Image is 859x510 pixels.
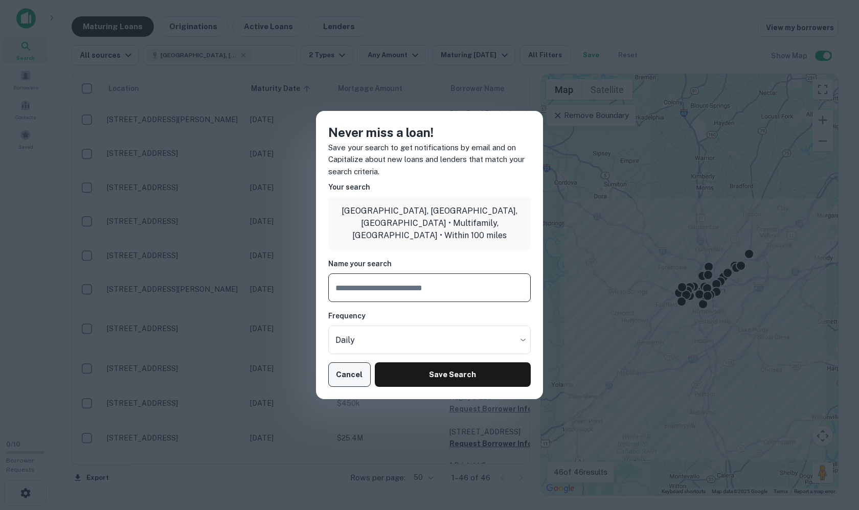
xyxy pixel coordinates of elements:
[328,142,531,178] p: Save your search to get notifications by email and on Capitalize about new loans and lenders that...
[375,362,531,387] button: Save Search
[328,310,531,321] h6: Frequency
[328,181,531,193] h6: Your search
[336,205,523,242] p: [GEOGRAPHIC_DATA], [GEOGRAPHIC_DATA], [GEOGRAPHIC_DATA] • Multifamily, [GEOGRAPHIC_DATA] • Within...
[328,123,531,142] h4: Never miss a loan!
[808,428,859,477] iframe: Chat Widget
[328,326,531,354] div: Without label
[328,258,531,269] h6: Name your search
[328,362,371,387] button: Cancel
